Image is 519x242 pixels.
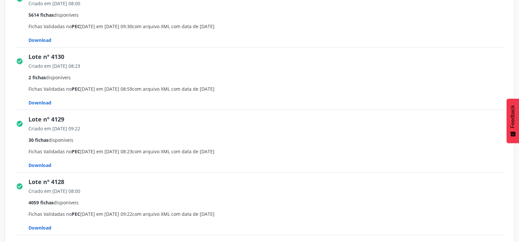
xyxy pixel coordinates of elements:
[28,11,509,18] div: disponíveis
[28,199,54,206] span: 4059 fichas
[16,183,23,190] i: check_circle
[28,188,509,231] span: Fichas Validadas no [DATE] em [DATE] 09:22
[28,37,51,43] span: Download
[28,12,54,18] span: 5614 fichas
[28,137,509,143] div: disponíveis
[28,100,51,106] span: Download
[507,99,519,143] button: Feedback - Mostrar pesquisa
[28,225,51,231] span: Download
[28,125,509,169] span: Fichas Validadas no [DATE] em [DATE] 08:23
[72,23,80,29] span: PEC
[28,74,46,81] span: 2 fichas
[72,211,80,217] span: PEC
[510,105,516,128] span: Feedback
[28,199,509,206] div: disponíveis
[16,120,23,127] i: check_circle
[132,148,214,155] span: com arquivo XML com data de [DATE]
[72,86,80,92] span: PEC
[28,137,48,143] span: 30 fichas
[28,63,509,106] span: Fichas Validadas no [DATE] em [DATE] 08:59
[28,115,509,124] div: Lote nº 4129
[28,74,509,81] div: disponíveis
[28,188,509,195] div: Criado em [DATE] 08:00
[28,162,51,168] span: Download
[28,63,509,69] div: Criado em [DATE] 08:23
[72,148,80,155] span: PEC
[28,177,509,186] div: Lote nº 4128
[28,125,509,132] div: Criado em [DATE] 09:22
[132,211,214,217] span: com arquivo XML com data de [DATE]
[28,52,509,61] div: Lote nº 4130
[16,58,23,65] i: check_circle
[132,86,214,92] span: com arquivo XML com data de [DATE]
[132,23,214,29] span: com arquivo XML com data de [DATE]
